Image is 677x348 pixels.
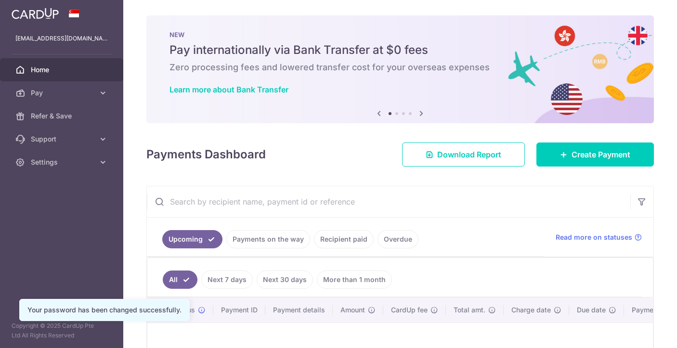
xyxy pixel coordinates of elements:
img: Bank transfer banner [146,15,654,123]
span: Download Report [437,149,501,160]
span: Support [31,134,94,144]
span: CardUp fee [391,305,428,315]
a: Next 30 days [257,271,313,289]
span: Charge date [511,305,551,315]
h5: Pay internationally via Bank Transfer at $0 fees [169,42,631,58]
span: Amount [340,305,365,315]
span: Home [31,65,94,75]
span: Read more on statuses [556,232,632,242]
th: Payment ID [213,297,265,322]
a: Create Payment [536,142,654,167]
span: Pay [31,88,94,98]
p: NEW [169,31,631,39]
input: Search by recipient name, payment id or reference [147,186,630,217]
th: Payment details [265,297,333,322]
h4: Payments Dashboard [146,146,266,163]
a: Upcoming [162,230,222,248]
h6: Zero processing fees and lowered transfer cost for your overseas expenses [169,62,631,73]
a: Payments on the way [226,230,310,248]
a: Read more on statuses [556,232,642,242]
a: All [163,271,197,289]
div: Your password has been changed successfully. [27,305,182,315]
span: Create Payment [572,149,630,160]
span: Total amt. [454,305,485,315]
a: Download Report [402,142,525,167]
span: Due date [577,305,606,315]
span: Settings [31,157,94,167]
a: Overdue [378,230,418,248]
a: Next 7 days [201,271,253,289]
a: Recipient paid [314,230,374,248]
a: More than 1 month [317,271,392,289]
span: Refer & Save [31,111,94,121]
a: Learn more about Bank Transfer [169,85,288,94]
img: CardUp [12,8,59,19]
p: [EMAIL_ADDRESS][DOMAIN_NAME] [15,34,108,43]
